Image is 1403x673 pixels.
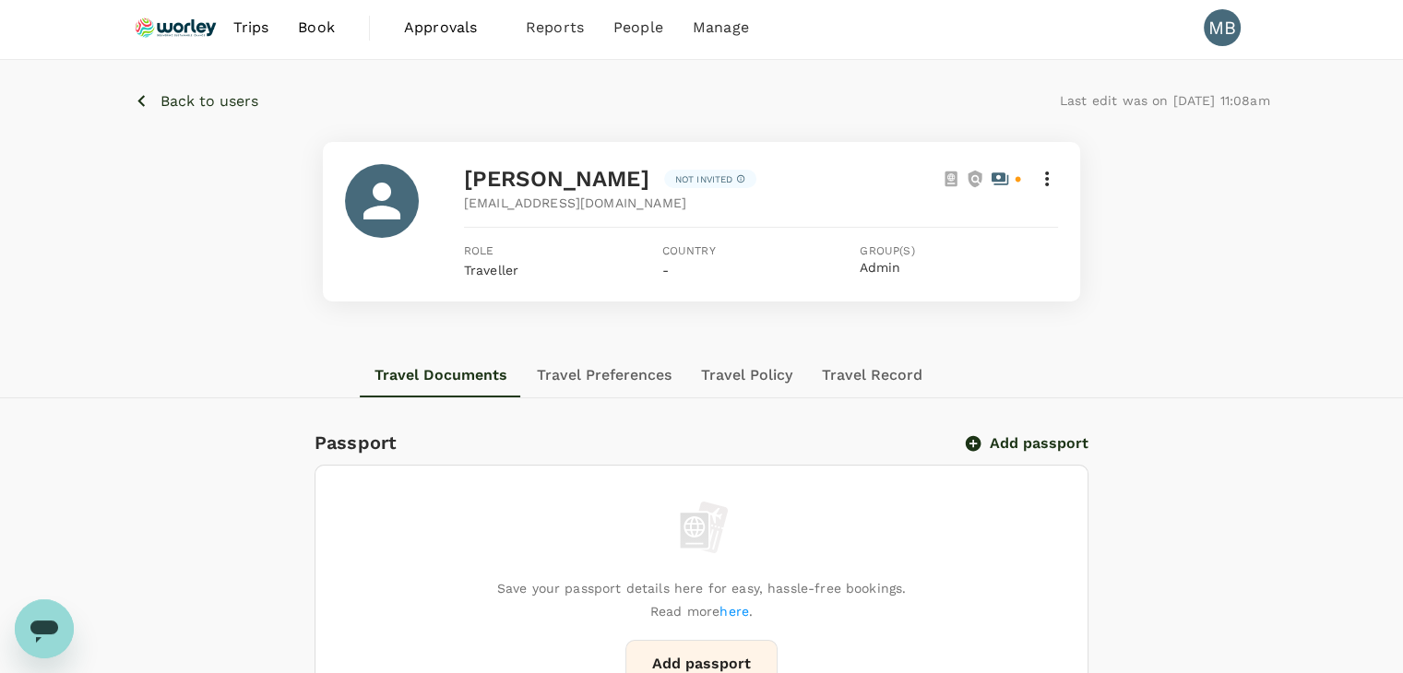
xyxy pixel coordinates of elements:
[662,263,669,277] span: -
[860,261,900,276] button: Admin
[1060,91,1270,110] p: Last edit was on [DATE] 11:08am
[315,428,397,457] h6: Passport
[161,90,258,112] p: Back to users
[670,495,734,560] img: empty passport
[404,17,496,39] span: Approvals
[526,17,584,39] span: Reports
[134,7,219,48] img: Ranhill Worley Sdn Bhd
[1204,9,1241,46] div: MB
[675,172,733,186] p: Not invited
[860,242,1058,261] span: Group(s)
[360,353,522,397] button: Travel Documents
[15,599,74,658] iframe: Button to launch messaging window
[650,602,753,620] p: Read more .
[693,17,749,39] span: Manage
[232,17,268,39] span: Trips
[662,242,861,261] span: Country
[464,194,686,212] span: [EMAIL_ADDRESS][DOMAIN_NAME]
[686,353,807,397] button: Travel Policy
[464,263,518,277] span: Traveller
[613,17,663,39] span: People
[807,353,937,397] button: Travel Record
[522,353,686,397] button: Travel Preferences
[464,242,662,261] span: Role
[298,17,335,39] span: Book
[464,166,649,192] span: [PERSON_NAME]
[497,579,906,597] p: Save your passport details here for easy, hassle-free bookings.
[719,604,749,619] a: here
[134,89,258,112] button: Back to users
[968,434,1088,453] button: Add passport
